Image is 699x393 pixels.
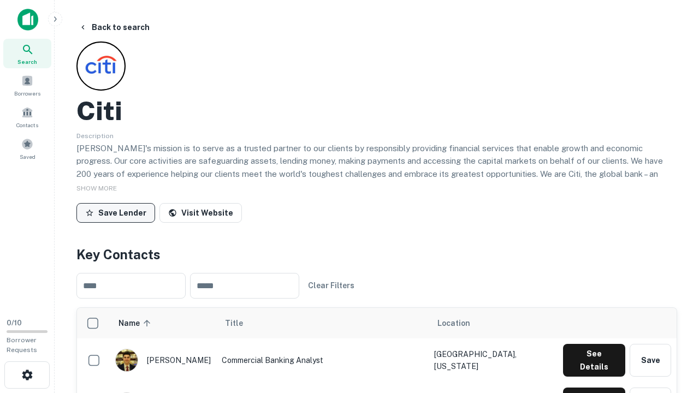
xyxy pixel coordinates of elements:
span: Title [225,317,257,330]
span: Saved [20,152,35,161]
span: Name [119,317,154,330]
th: Location [429,308,558,338]
span: Location [437,317,470,330]
a: Search [3,39,51,68]
span: Borrower Requests [7,336,37,354]
span: Description [76,132,114,140]
span: Contacts [16,121,38,129]
button: Clear Filters [304,276,359,295]
a: Saved [3,134,51,163]
h4: Key Contacts [76,245,677,264]
span: 0 / 10 [7,319,22,327]
td: [GEOGRAPHIC_DATA], [US_STATE] [429,338,558,382]
span: SHOW MORE [76,184,117,192]
th: Title [216,308,429,338]
img: capitalize-icon.png [17,9,38,31]
span: Search [17,57,37,66]
img: 1753279374948 [116,349,138,371]
iframe: Chat Widget [644,271,699,323]
button: Save Lender [76,203,155,223]
th: Name [110,308,216,338]
p: [PERSON_NAME]'s mission is to serve as a trusted partner to our clients by responsibly providing ... [76,142,677,206]
h2: Citi [76,95,122,127]
span: Borrowers [14,89,40,98]
button: Save [630,344,671,377]
a: Visit Website [159,203,242,223]
button: See Details [563,344,625,377]
a: Borrowers [3,70,51,100]
div: [PERSON_NAME] [115,349,211,372]
a: Contacts [3,102,51,132]
td: Commercial Banking Analyst [216,338,429,382]
button: Back to search [74,17,154,37]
